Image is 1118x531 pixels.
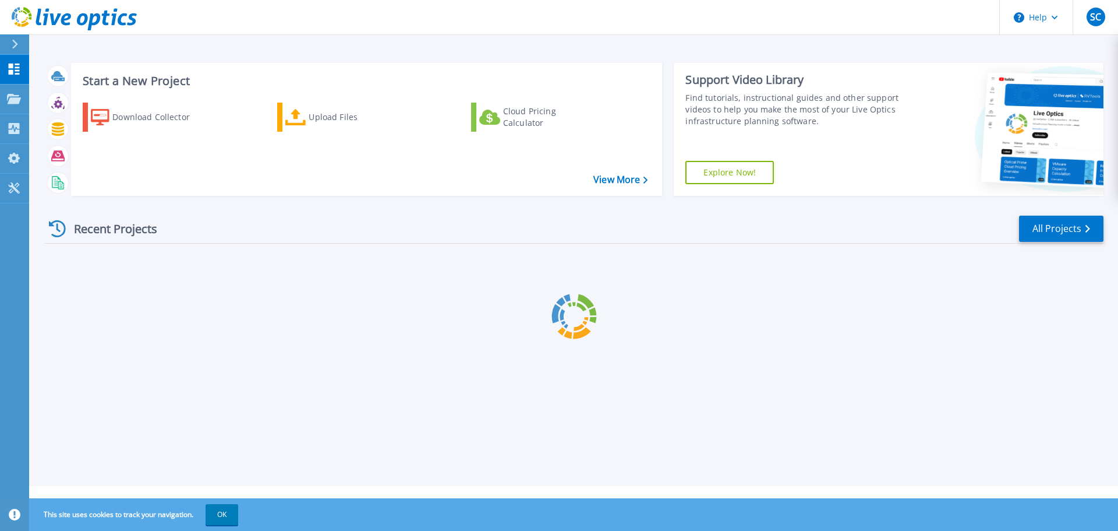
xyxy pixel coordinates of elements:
button: OK [206,504,238,525]
div: Download Collector [112,106,206,129]
h3: Start a New Project [83,75,648,87]
a: View More [593,174,648,185]
span: This site uses cookies to track your navigation. [32,504,238,525]
a: Explore Now! [685,161,774,184]
div: Upload Files [309,106,402,129]
a: Download Collector [83,103,213,132]
div: Find tutorials, instructional guides and other support videos to help you make the most of your L... [685,92,904,127]
a: Cloud Pricing Calculator [471,103,601,132]
a: Upload Files [277,103,407,132]
div: Support Video Library [685,72,904,87]
a: All Projects [1019,216,1103,242]
div: Cloud Pricing Calculator [503,106,596,129]
span: SC [1090,12,1101,22]
div: Recent Projects [45,214,173,243]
